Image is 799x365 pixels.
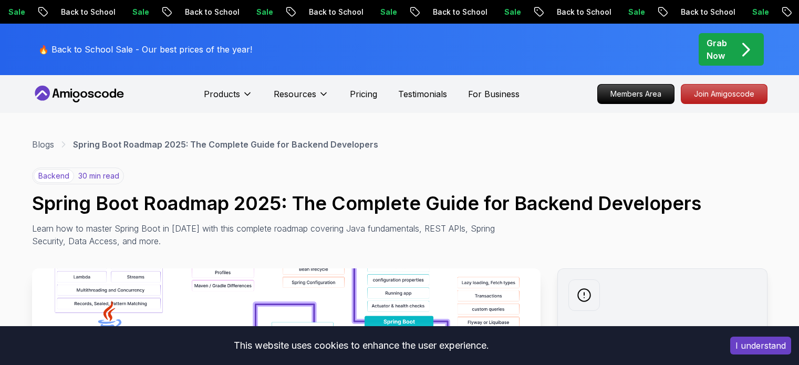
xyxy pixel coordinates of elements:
button: Products [204,88,253,109]
p: Sale [275,7,309,17]
p: Back to School [700,7,771,17]
p: Products [204,88,240,100]
p: 🔥 Back to School Sale - Our best prices of the year! [38,43,252,56]
p: Grab Now [707,37,727,62]
a: Testimonials [398,88,447,100]
p: Sale [399,7,433,17]
a: For Business [468,88,520,100]
p: Learn how to master Spring Boot in [DATE] with this complete roadmap covering Java fundamentals, ... [32,222,503,247]
h2: Weekly newsletter [568,324,756,338]
p: Sale [523,7,557,17]
p: Back to School [328,7,399,17]
button: Resources [274,88,329,109]
p: Spring Boot Roadmap 2025: The Complete Guide for Backend Developers [73,138,378,151]
p: backend [34,169,74,183]
p: Back to School [80,7,151,17]
a: Join Amigoscode [681,84,767,104]
div: This website uses cookies to enhance the user experience. [8,334,714,357]
button: Accept cookies [730,337,791,354]
p: 30 min read [78,171,119,181]
p: Back to School [576,7,647,17]
a: Blogs [32,138,54,151]
p: Members Area [598,85,674,103]
a: Pricing [350,88,377,100]
p: Sale [647,7,681,17]
p: Resources [274,88,316,100]
a: Members Area [597,84,675,104]
h1: Spring Boot Roadmap 2025: The Complete Guide for Backend Developers [32,193,767,214]
p: Back to School [452,7,523,17]
p: Sale [27,7,61,17]
p: Sale [151,7,185,17]
p: Back to School [204,7,275,17]
p: Join Amigoscode [681,85,767,103]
